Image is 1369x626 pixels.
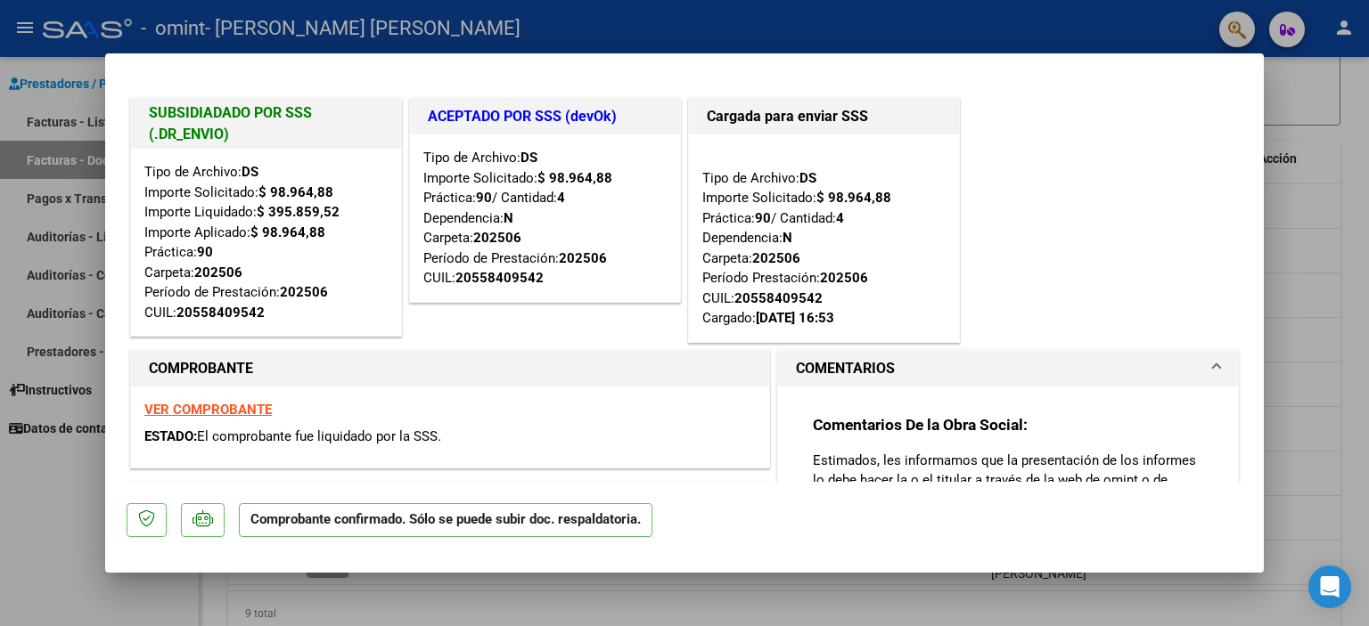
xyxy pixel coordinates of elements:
[257,204,340,220] strong: $ 395.859,52
[144,402,272,418] a: VER COMPROBANTE
[752,250,800,266] strong: 202506
[423,148,667,289] div: Tipo de Archivo: Importe Solicitado: Práctica: / Cantidad: Dependencia: Carpeta: Período de Prest...
[734,289,823,309] div: 20558409542
[755,210,771,226] strong: 90
[455,268,544,289] div: 20558409542
[813,451,1203,549] p: Estimados, les informamos que la presentación de los informes lo debe hacer la o el titular a tra...
[149,102,383,145] h1: SUBSIDIADADO POR SSS (.DR_ENVIO)
[428,106,662,127] h1: ACEPTADO POR SSS (devOk)
[258,184,333,200] strong: $ 98.964,88
[250,224,325,240] strong: $ 98.964,88
[242,164,258,180] strong: DS
[197,244,213,260] strong: 90
[239,503,652,538] p: Comprobante confirmado. Sólo se puede subir doc. respaldatoria.
[144,428,197,444] span: ESTADO:
[799,170,816,186] strong: DS
[756,310,834,326] strong: [DATE] 16:53
[537,170,612,186] strong: $ 98.964,88
[559,250,607,266] strong: 202506
[144,162,388,322] div: Tipo de Archivo: Importe Solicitado: Importe Liquidado: Importe Aplicado: Práctica: Carpeta: Perí...
[473,230,521,246] strong: 202506
[176,303,265,323] div: 20558409542
[280,284,328,300] strong: 202506
[820,270,868,286] strong: 202506
[796,358,895,379] h1: COMENTARIOS
[816,190,891,206] strong: $ 98.964,88
[1308,565,1351,608] div: Open Intercom Messenger
[149,360,253,377] strong: COMPROBANTE
[783,230,792,246] strong: N
[476,190,492,206] strong: 90
[557,190,565,206] strong: 4
[707,106,941,127] h1: Cargada para enviar SSS
[702,148,946,329] div: Tipo de Archivo: Importe Solicitado: Práctica: / Cantidad: Dependencia: Carpeta: Período Prestaci...
[778,351,1238,386] mat-expansion-panel-header: COMENTARIOS
[194,264,242,280] strong: 202506
[813,416,1028,434] strong: Comentarios De la Obra Social:
[521,150,537,166] strong: DS
[836,210,844,226] strong: 4
[197,428,441,444] span: El comprobante fue liquidado por la SSS.
[504,210,513,226] strong: N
